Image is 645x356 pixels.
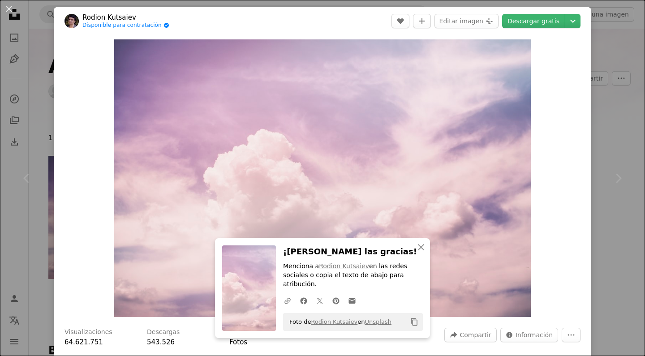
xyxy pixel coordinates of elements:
[229,338,247,346] a: Fotos
[516,328,553,342] span: Información
[296,292,312,309] a: Comparte en Facebook
[391,14,409,28] button: Me gusta
[114,39,531,317] img: cielo nublado
[444,328,496,342] button: Compartir esta imagen
[82,13,169,22] a: Rodion Kutsaiev
[328,292,344,309] a: Comparte en Pinterest
[460,328,491,342] span: Compartir
[502,14,565,28] a: Descargar gratis
[311,318,357,325] a: Rodion Kutsaiev
[285,315,391,329] span: Foto de en
[64,338,103,346] span: 64.621.751
[319,262,369,270] a: Rodion Kutsaiev
[147,338,175,346] span: 543.526
[565,14,580,28] button: Elegir el tamaño de descarga
[413,14,431,28] button: Añade a la colección
[312,292,328,309] a: Comparte en Twitter
[283,262,423,289] p: Menciona a en las redes sociales o copia el texto de abajo para atribución.
[344,292,360,309] a: Comparte por correo electrónico
[64,328,112,337] h3: Visualizaciones
[283,245,423,258] h3: ¡[PERSON_NAME] las gracias!
[114,39,531,317] button: Ampliar en esta imagen
[434,14,499,28] button: Editar imagen
[147,328,180,337] h3: Descargas
[591,135,645,221] div: Siguiente
[82,22,169,29] a: Disponible para contratación
[407,314,422,330] button: Copiar al portapapeles
[562,328,580,342] button: Más acciones
[500,328,558,342] button: Estadísticas sobre esta imagen
[64,14,79,28] img: Ve al perfil de Rodion Kutsaiev
[365,318,391,325] a: Unsplash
